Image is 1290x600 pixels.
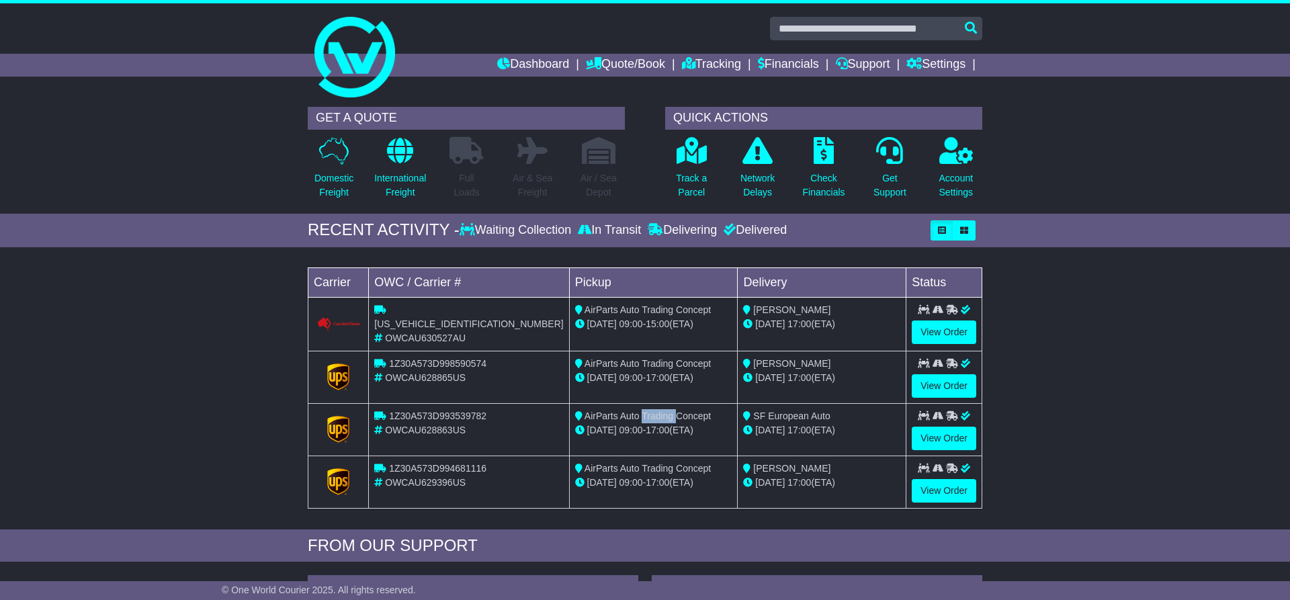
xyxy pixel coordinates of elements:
[575,317,732,331] div: - (ETA)
[513,171,552,200] p: Air & Sea Freight
[619,318,643,329] span: 09:00
[308,536,982,556] div: FROM OUR SUPPORT
[787,425,811,435] span: 17:00
[385,477,466,488] span: OWCAU629396US
[740,171,775,200] p: Network Delays
[460,223,574,238] div: Waiting Collection
[389,358,486,369] span: 1Z30A573D998590574
[385,372,466,383] span: OWCAU628865US
[619,425,643,435] span: 09:00
[587,372,617,383] span: [DATE]
[308,267,369,297] td: Carrier
[308,107,625,130] div: GET A QUOTE
[587,477,617,488] span: [DATE]
[743,423,900,437] div: (ETA)
[327,363,350,390] img: GetCarrierServiceLogo
[939,171,974,200] p: Account Settings
[497,54,569,77] a: Dashboard
[619,372,643,383] span: 09:00
[575,423,732,437] div: - (ETA)
[575,476,732,490] div: - (ETA)
[740,136,775,207] a: NetworkDelays
[374,136,427,207] a: InternationalFreight
[586,54,665,77] a: Quote/Book
[374,171,426,200] p: International Freight
[665,107,982,130] div: QUICK ACTIONS
[222,585,416,595] span: © One World Courier 2025. All rights reserved.
[753,358,830,369] span: [PERSON_NAME]
[675,136,707,207] a: Track aParcel
[753,463,830,474] span: [PERSON_NAME]
[873,171,906,200] p: Get Support
[585,304,711,315] span: AirParts Auto Trading Concept
[314,136,354,207] a: DomesticFreight
[912,374,976,398] a: View Order
[682,54,741,77] a: Tracking
[585,411,711,421] span: AirParts Auto Trading Concept
[385,333,466,343] span: OWCAU630527AU
[758,54,819,77] a: Financials
[646,425,669,435] span: 17:00
[580,171,617,200] p: Air / Sea Depot
[585,358,711,369] span: AirParts Auto Trading Concept
[676,171,707,200] p: Track a Parcel
[738,267,906,297] td: Delivery
[619,477,643,488] span: 09:00
[646,372,669,383] span: 17:00
[743,371,900,385] div: (ETA)
[585,463,711,474] span: AirParts Auto Trading Concept
[369,267,569,297] td: OWC / Carrier #
[574,223,644,238] div: In Transit
[787,318,811,329] span: 17:00
[802,136,846,207] a: CheckFinancials
[939,136,974,207] a: AccountSettings
[389,463,486,474] span: 1Z30A573D994681116
[906,54,965,77] a: Settings
[314,171,353,200] p: Domestic Freight
[316,317,361,331] img: Couriers_Please.png
[646,477,669,488] span: 17:00
[389,411,486,421] span: 1Z30A573D993539782
[575,371,732,385] div: - (ETA)
[308,220,460,240] div: RECENT ACTIVITY -
[327,416,350,443] img: GetCarrierServiceLogo
[836,54,890,77] a: Support
[449,171,483,200] p: Full Loads
[753,411,830,421] span: SF European Auto
[569,267,738,297] td: Pickup
[743,476,900,490] div: (ETA)
[912,320,976,344] a: View Order
[787,372,811,383] span: 17:00
[803,171,845,200] p: Check Financials
[587,318,617,329] span: [DATE]
[753,304,830,315] span: [PERSON_NAME]
[646,318,669,329] span: 15:00
[743,317,900,331] div: (ETA)
[787,477,811,488] span: 17:00
[912,427,976,450] a: View Order
[587,425,617,435] span: [DATE]
[755,318,785,329] span: [DATE]
[912,479,976,503] a: View Order
[385,425,466,435] span: OWCAU628863US
[644,223,720,238] div: Delivering
[755,425,785,435] span: [DATE]
[873,136,907,207] a: GetSupport
[327,468,350,495] img: GetCarrierServiceLogo
[906,267,982,297] td: Status
[374,318,563,329] span: [US_VEHICLE_IDENTIFICATION_NUMBER]
[755,477,785,488] span: [DATE]
[755,372,785,383] span: [DATE]
[720,223,787,238] div: Delivered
